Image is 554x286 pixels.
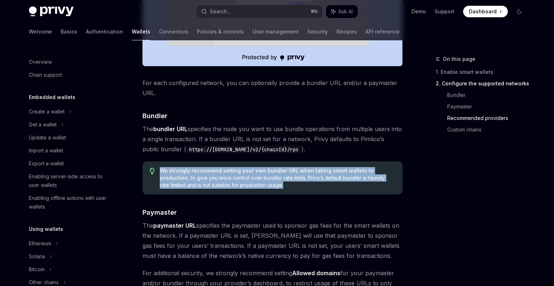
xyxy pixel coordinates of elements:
a: User management [252,23,299,40]
strong: bundler URL [153,125,188,133]
a: Security [307,23,328,40]
div: Import a wallet [29,146,63,155]
a: Bundler [447,89,531,101]
span: , to give you more control over bundler rate limits. Privy’s default bundler is heavily rate limi... [160,167,395,189]
a: Overview [23,55,115,68]
div: Get a wallet [29,120,57,129]
a: Paymaster [447,101,531,112]
button: Ask AI [326,5,358,18]
div: Create a wallet [29,107,65,116]
span: The specifies the paymaster used to sponsor gas fees for the smart wallets on the network. If a p... [142,220,403,261]
img: dark logo [29,6,74,17]
button: Search...⌘K [196,5,322,18]
span: ⌘ K [311,9,318,14]
a: Recommended providers [447,112,531,124]
div: Enabling offline actions with user wallets [29,194,111,211]
a: Custom chains [447,124,531,135]
a: Import a wallet [23,144,115,157]
div: Update a wallet [29,133,66,142]
div: Bitcoin [29,265,45,274]
a: Dashboard [463,6,508,17]
a: Support [435,8,454,15]
a: Export a wallet [23,157,115,170]
div: Ethereum [29,239,51,248]
span: For each configured network, you can optionally provide a bundler URL and/or a paymaster URL. [142,78,403,98]
strong: We strongly recommend setting your own bundler URL when taking smart wallets to production [160,167,374,181]
strong: paymaster URL [153,222,196,229]
span: Bundler [142,111,167,121]
svg: Tip [150,168,155,174]
a: Chain support [23,68,115,81]
a: Wallets [132,23,150,40]
a: Policies & controls [197,23,244,40]
a: Basics [61,23,77,40]
code: https://[DOMAIN_NAME]/v2/{chainId}/rpc [186,146,302,153]
span: The specifies the node you want to use bundle operations from multiple users into a single transa... [142,124,403,154]
a: Authentication [86,23,123,40]
span: Paymaster [142,207,177,217]
a: Enabling server-side access to user wallets [23,170,115,192]
a: 1. Enable smart wallets [436,66,531,78]
span: On this page [443,55,475,63]
a: API reference [365,23,400,40]
h5: Embedded wallets [29,93,75,102]
h5: Using wallets [29,225,63,233]
div: Search... [210,7,230,16]
div: Solana [29,252,45,261]
span: Ask AI [338,8,353,15]
a: Welcome [29,23,52,40]
button: Toggle dark mode [514,6,525,17]
a: Enabling offline actions with user wallets [23,192,115,213]
span: Dashboard [469,8,497,15]
a: Demo [412,8,426,15]
a: Connectors [159,23,188,40]
a: 2. Configure the supported networks [436,78,531,89]
div: Enabling server-side access to user wallets [29,172,111,189]
a: Update a wallet [23,131,115,144]
div: Chain support [29,71,62,79]
div: Export a wallet [29,159,64,168]
strong: Allowed domains [292,269,340,277]
a: Recipes [337,23,357,40]
div: Overview [29,58,52,66]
